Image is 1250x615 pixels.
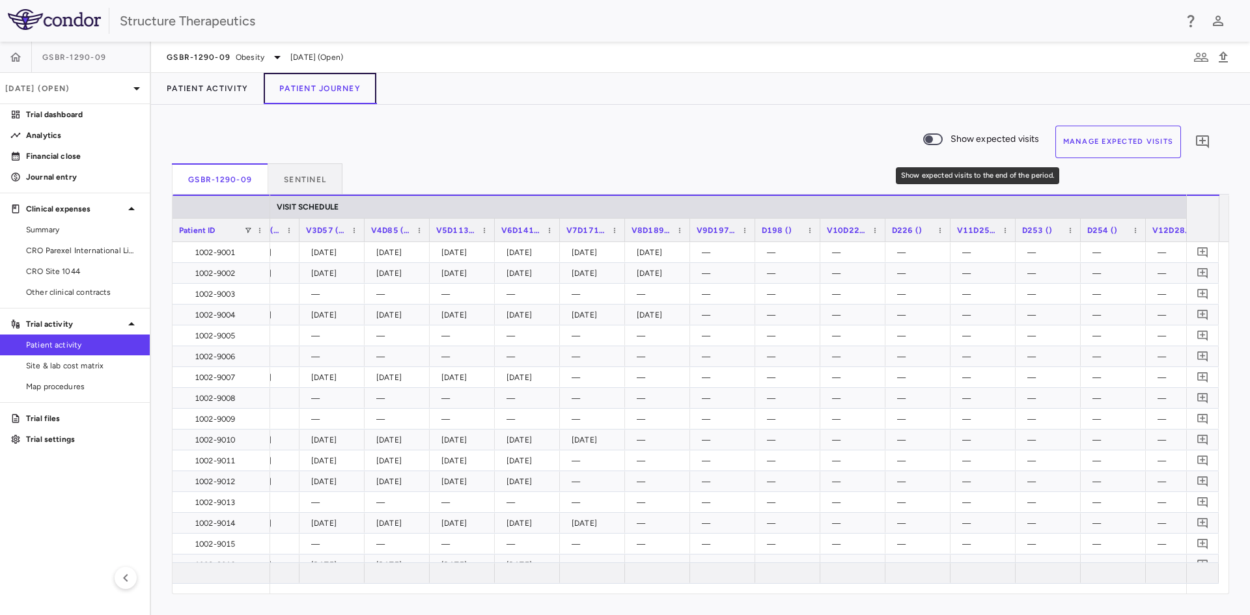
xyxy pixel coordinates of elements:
div: [DATE] [311,471,358,492]
button: Add comment [1194,285,1212,303]
div: — [832,513,879,534]
div: [DATE] [311,430,358,450]
div: — [311,534,358,554]
div: — [897,492,944,513]
span: V5D113 (V5D113) [436,226,477,235]
button: Add comment [1194,348,1212,365]
div: — [1158,492,1204,513]
div: — [897,430,944,450]
div: [DATE] [441,471,488,492]
div: — [832,242,879,263]
div: 1002-9006 [184,346,264,367]
span: V8D189 (V8D189) [632,226,672,235]
div: — [897,471,944,492]
div: [DATE] [376,513,423,534]
button: Add comment [1194,472,1212,490]
div: — [1092,242,1139,263]
div: — [441,284,488,305]
button: Add comment [1191,131,1214,153]
div: — [767,325,814,346]
div: [DATE] [441,305,488,325]
div: — [376,325,423,346]
div: [DATE] [507,305,553,325]
div: — [311,346,358,367]
div: — [1027,263,1074,284]
div: — [441,492,488,513]
span: V3D57 (V3D57) [306,226,346,235]
div: — [637,346,684,367]
span: V10D225 (V10D225) [827,226,867,235]
div: — [832,346,879,367]
label: Show expected visits to the end of the period. [915,126,1040,158]
button: Patient Activity [151,73,264,104]
div: — [1027,471,1074,492]
div: — [767,534,814,554]
div: — [1158,242,1204,263]
div: — [637,284,684,305]
span: Summary [26,224,139,236]
p: Trial dashboard [26,109,139,120]
div: — [767,409,814,430]
div: — [897,242,944,263]
div: — [441,325,488,346]
div: — [702,388,749,409]
div: — [507,346,553,367]
svg: Add comment [1195,134,1210,150]
div: — [1158,367,1204,388]
div: [DATE] [637,305,684,325]
div: [DATE] [637,242,684,263]
svg: Add comment [1197,517,1209,529]
div: — [767,346,814,367]
div: — [1027,242,1074,263]
button: Add comment [1194,556,1212,573]
div: — [507,492,553,513]
div: — [572,450,618,471]
div: 1002-9003 [184,284,264,305]
p: Analytics [26,130,139,141]
div: — [897,450,944,471]
div: 1002-9001 [184,242,264,263]
div: — [962,471,1009,492]
p: [DATE] (Open) [5,83,129,94]
svg: Add comment [1197,308,1209,321]
div: [DATE] [441,450,488,471]
svg: Add comment [1197,288,1209,300]
div: 1002-9004 [184,305,264,325]
div: — [962,325,1009,346]
div: — [962,346,1009,367]
div: — [702,367,749,388]
div: — [962,430,1009,450]
span: V12D280 () [1152,226,1193,235]
div: — [1158,346,1204,367]
div: — [1158,284,1204,305]
div: — [897,409,944,430]
div: — [311,388,358,409]
div: — [376,492,423,513]
div: — [702,492,749,513]
div: — [832,409,879,430]
div: — [637,325,684,346]
div: — [1092,450,1139,471]
div: Show expected visits to the end of the period. [896,167,1059,184]
div: — [1158,409,1204,430]
div: — [1092,388,1139,409]
div: — [832,534,879,554]
div: — [767,388,814,409]
div: — [702,471,749,492]
span: Site & lab cost matrix [26,360,139,372]
div: — [832,284,879,305]
div: [DATE] [572,242,618,263]
div: — [1092,263,1139,284]
p: Trial files [26,413,139,424]
span: V9D197 (V9D197) [697,226,737,235]
div: [DATE] [572,263,618,284]
span: D254 () [1087,226,1117,235]
svg: Add comment [1197,371,1209,383]
span: Patient activity [26,339,139,351]
div: — [962,263,1009,284]
div: — [767,430,814,450]
span: VISIT SCHEDULE [277,202,339,212]
div: — [897,284,944,305]
div: — [832,388,879,409]
span: V11D252 (V11D252) [957,226,997,235]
